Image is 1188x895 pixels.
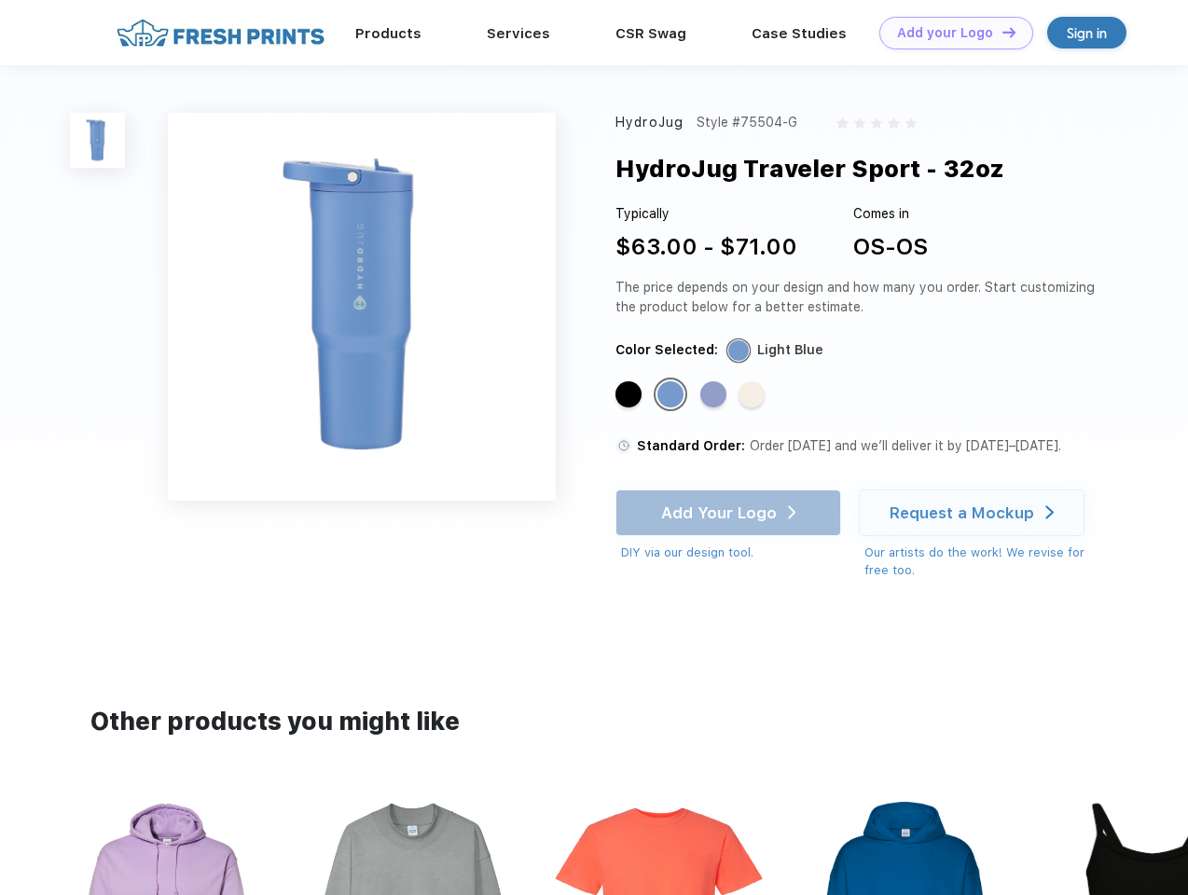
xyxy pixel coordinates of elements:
div: $63.00 - $71.00 [615,230,797,264]
div: Style #75504-G [697,113,797,132]
a: Products [355,25,421,42]
div: Request a Mockup [890,503,1034,522]
div: DIY via our design tool. [621,544,841,562]
div: Light Blue [657,381,684,407]
div: Sign in [1067,22,1107,44]
div: Light Blue [757,340,823,360]
span: Order [DATE] and we’ll deliver it by [DATE]–[DATE]. [750,438,1061,453]
img: standard order [615,437,632,454]
img: gray_star.svg [854,117,865,129]
div: HydroJug Traveler Sport - 32oz [615,151,1004,186]
img: gray_star.svg [888,117,899,129]
img: white arrow [1045,505,1054,519]
span: Standard Order: [637,438,745,453]
img: gray_star.svg [905,117,917,129]
div: Other products you might like [90,704,1097,740]
div: OS-OS [853,230,928,264]
div: Comes in [853,204,928,224]
img: gray_star.svg [836,117,848,129]
div: Black [615,381,642,407]
img: fo%20logo%202.webp [111,17,330,49]
div: Cream [739,381,765,407]
div: HydroJug [615,113,684,132]
img: func=resize&h=640 [168,113,556,501]
div: Typically [615,204,797,224]
div: Our artists do the work! We revise for free too. [864,544,1102,580]
div: Color Selected: [615,340,718,360]
img: func=resize&h=100 [70,113,125,168]
div: Peri [700,381,726,407]
img: DT [1002,27,1015,37]
div: Add your Logo [897,25,993,41]
a: Sign in [1047,17,1126,48]
div: The price depends on your design and how many you order. Start customizing the product below for ... [615,278,1102,317]
img: gray_star.svg [871,117,882,129]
